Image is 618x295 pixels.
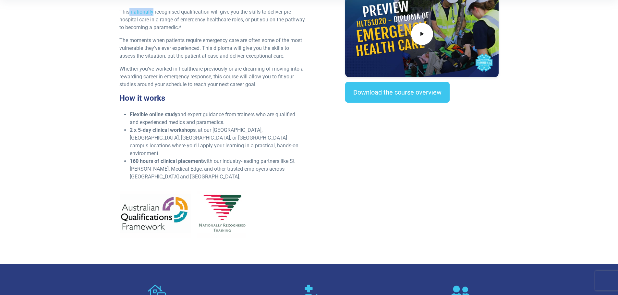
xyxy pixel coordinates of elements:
[119,94,305,103] h3: How it works
[130,127,196,133] strong: 2 x 5-day clinical workshops
[345,82,450,103] a: Download the course overview
[345,116,499,149] iframe: EmbedSocial Universal Widget
[130,111,177,118] strong: Flexible online study
[119,65,305,88] p: Whether you’ve worked in healthcare previously or are dreaming of moving into a rewarding career ...
[130,158,203,164] strong: 160 hours of clinical placement
[130,126,305,157] li: , at our [GEOGRAPHIC_DATA], [GEOGRAPHIC_DATA], [GEOGRAPHIC_DATA], or [GEOGRAPHIC_DATA] campus loc...
[130,111,305,126] li: and expert guidance from trainers who are qualified and experienced medics and paramedics.
[119,8,305,31] p: This nationally recognised qualification will give you the skills to deliver pre-hospital care in...
[119,37,305,60] p: The moments when patients require emergency care are often some of the most vulnerable they’ve ev...
[130,157,305,181] li: with our industry-leading partners like St [PERSON_NAME], Medical Edge, and other trusted employe...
